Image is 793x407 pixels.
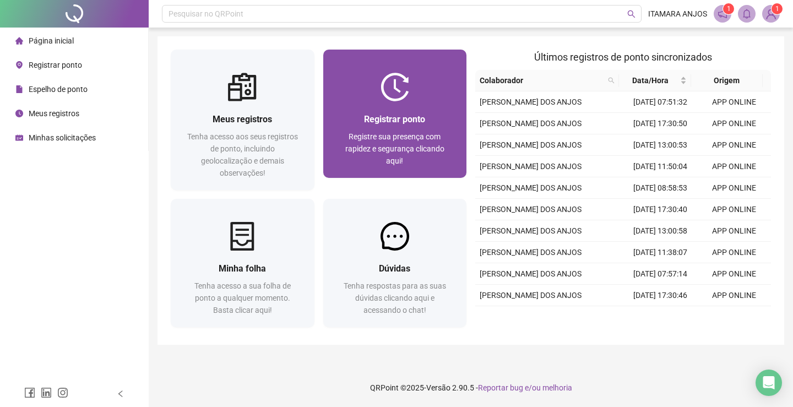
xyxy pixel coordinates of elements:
[15,61,23,69] span: environment
[623,91,697,113] td: [DATE] 07:51:32
[15,37,23,45] span: home
[775,5,779,13] span: 1
[41,387,52,398] span: linkedin
[29,36,74,45] span: Página inicial
[627,10,636,18] span: search
[623,156,697,177] td: [DATE] 11:50:04
[480,248,582,257] span: [PERSON_NAME] DOS ANJOS
[623,134,697,156] td: [DATE] 13:00:53
[742,9,752,19] span: bell
[623,177,697,199] td: [DATE] 08:58:53
[29,109,79,118] span: Meus registros
[29,61,82,69] span: Registrar ponto
[344,281,446,314] span: Tenha respostas para as suas dúvidas clicando aqui e acessando o chat!
[606,72,617,89] span: search
[697,134,771,156] td: APP ONLINE
[623,306,697,328] td: [DATE] 13:00:52
[723,3,734,14] sup: 1
[697,91,771,113] td: APP ONLINE
[697,285,771,306] td: APP ONLINE
[648,8,707,20] span: ITAMARA ANJOS
[772,3,783,14] sup: Atualize o seu contato no menu Meus Dados
[24,387,35,398] span: facebook
[763,6,779,22] img: 637
[480,269,582,278] span: [PERSON_NAME] DOS ANJOS
[718,9,727,19] span: notification
[756,370,782,396] div: Open Intercom Messenger
[149,368,793,407] footer: QRPoint © 2025 - 2.90.5 -
[697,113,771,134] td: APP ONLINE
[117,390,124,398] span: left
[15,134,23,142] span: schedule
[623,199,697,220] td: [DATE] 17:30:40
[171,50,314,190] a: Meus registrosTenha acesso aos seus registros de ponto, incluindo geolocalização e demais observa...
[619,70,691,91] th: Data/Hora
[213,114,272,124] span: Meus registros
[480,140,582,149] span: [PERSON_NAME] DOS ANJOS
[15,85,23,93] span: file
[480,119,582,128] span: [PERSON_NAME] DOS ANJOS
[480,97,582,106] span: [PERSON_NAME] DOS ANJOS
[29,85,88,94] span: Espelho de ponto
[623,285,697,306] td: [DATE] 17:30:46
[480,291,582,300] span: [PERSON_NAME] DOS ANJOS
[623,220,697,242] td: [DATE] 13:00:58
[219,263,266,274] span: Minha folha
[480,183,582,192] span: [PERSON_NAME] DOS ANJOS
[623,263,697,285] td: [DATE] 07:57:14
[194,281,291,314] span: Tenha acesso a sua folha de ponto a qualquer momento. Basta clicar aqui!
[534,51,712,63] span: Últimos registros de ponto sincronizados
[697,263,771,285] td: APP ONLINE
[697,242,771,263] td: APP ONLINE
[187,132,298,177] span: Tenha acesso aos seus registros de ponto, incluindo geolocalização e demais observações!
[29,133,96,142] span: Minhas solicitações
[697,199,771,220] td: APP ONLINE
[364,114,425,124] span: Registrar ponto
[57,387,68,398] span: instagram
[697,156,771,177] td: APP ONLINE
[727,5,731,13] span: 1
[623,113,697,134] td: [DATE] 17:30:50
[697,306,771,328] td: APP ONLINE
[480,226,582,235] span: [PERSON_NAME] DOS ANJOS
[345,132,444,165] span: Registre sua presença com rapidez e segurança clicando aqui!
[15,110,23,117] span: clock-circle
[623,242,697,263] td: [DATE] 11:38:07
[426,383,450,392] span: Versão
[323,50,467,178] a: Registrar pontoRegistre sua presença com rapidez e segurança clicando aqui!
[480,162,582,171] span: [PERSON_NAME] DOS ANJOS
[691,70,763,91] th: Origem
[379,263,410,274] span: Dúvidas
[608,77,615,84] span: search
[697,220,771,242] td: APP ONLINE
[623,74,678,86] span: Data/Hora
[697,177,771,199] td: APP ONLINE
[171,199,314,327] a: Minha folhaTenha acesso a sua folha de ponto a qualquer momento. Basta clicar aqui!
[478,383,572,392] span: Reportar bug e/ou melhoria
[480,205,582,214] span: [PERSON_NAME] DOS ANJOS
[480,74,604,86] span: Colaborador
[323,199,467,327] a: DúvidasTenha respostas para as suas dúvidas clicando aqui e acessando o chat!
